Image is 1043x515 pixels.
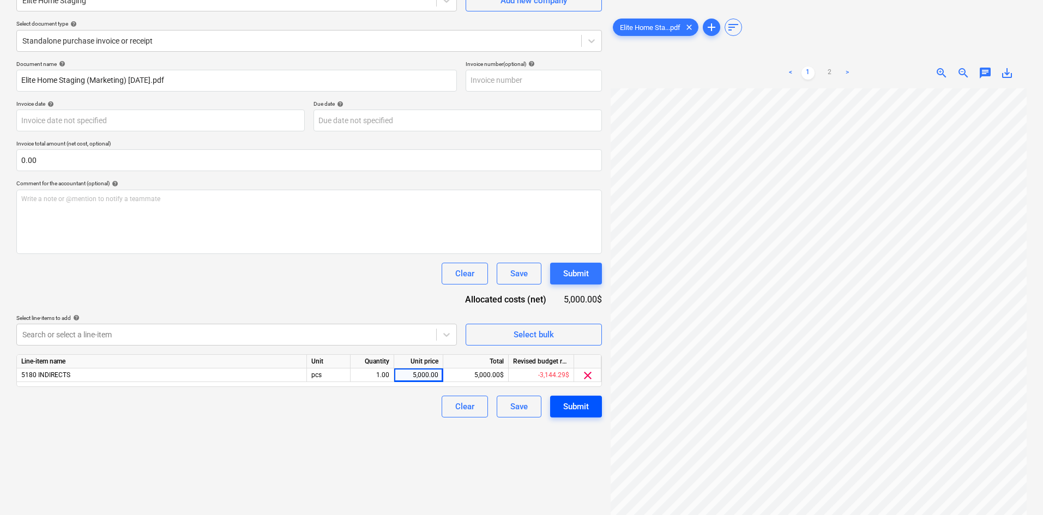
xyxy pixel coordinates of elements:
[497,263,541,284] button: Save
[801,66,815,80] a: Page 1 is your current page
[16,140,602,149] p: Invoice total amount (net cost, optional)
[307,355,351,368] div: Unit
[355,368,389,382] div: 1.00
[683,21,696,34] span: clear
[16,60,457,68] div: Document name
[16,100,305,107] div: Invoice date
[466,324,602,346] button: Select bulk
[581,369,594,382] span: clear
[563,266,589,281] div: Submit
[613,19,698,36] div: Elite Home Sta...pdf
[71,314,80,321] span: help
[443,355,509,368] div: Total
[841,66,854,80] a: Next page
[497,396,541,417] button: Save
[466,70,602,92] input: Invoice number
[351,355,394,368] div: Quantity
[988,463,1043,515] iframe: Chat Widget
[466,60,602,68] div: Invoice number (optional)
[456,293,564,306] div: Allocated costs (net)
[550,263,602,284] button: Submit
[455,399,474,414] div: Clear
[313,110,602,131] input: Due date not specified
[784,66,797,80] a: Previous page
[550,396,602,417] button: Submit
[442,396,488,417] button: Clear
[705,21,718,34] span: add
[957,66,970,80] span: zoom_out
[564,293,602,306] div: 5,000.00$
[16,149,602,171] input: Invoice total amount (net cost, optional)
[1000,66,1014,80] span: save_alt
[613,23,687,32] span: Elite Home Sta...pdf
[935,66,948,80] span: zoom_in
[16,314,457,322] div: Select line-items to add
[455,266,474,281] div: Clear
[17,355,307,368] div: Line-item name
[45,101,54,107] span: help
[399,368,438,382] div: 5,000.00
[823,66,836,80] a: Page 2
[979,66,992,80] span: chat
[526,60,535,67] span: help
[727,21,740,34] span: sort
[21,371,70,379] span: 5180 INDIRECTS
[110,180,118,187] span: help
[509,368,574,382] div: -3,144.29$
[16,20,602,27] div: Select document type
[313,100,602,107] div: Due date
[442,263,488,284] button: Clear
[510,399,528,414] div: Save
[510,266,528,281] div: Save
[394,355,443,368] div: Unit price
[335,101,343,107] span: help
[563,399,589,414] div: Submit
[16,70,457,92] input: Document name
[16,110,305,131] input: Invoice date not specified
[509,355,574,368] div: Revised budget remaining
[443,368,509,382] div: 5,000.00$
[16,180,602,187] div: Comment for the accountant (optional)
[68,21,77,27] span: help
[514,328,554,342] div: Select bulk
[57,60,65,67] span: help
[307,368,351,382] div: pcs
